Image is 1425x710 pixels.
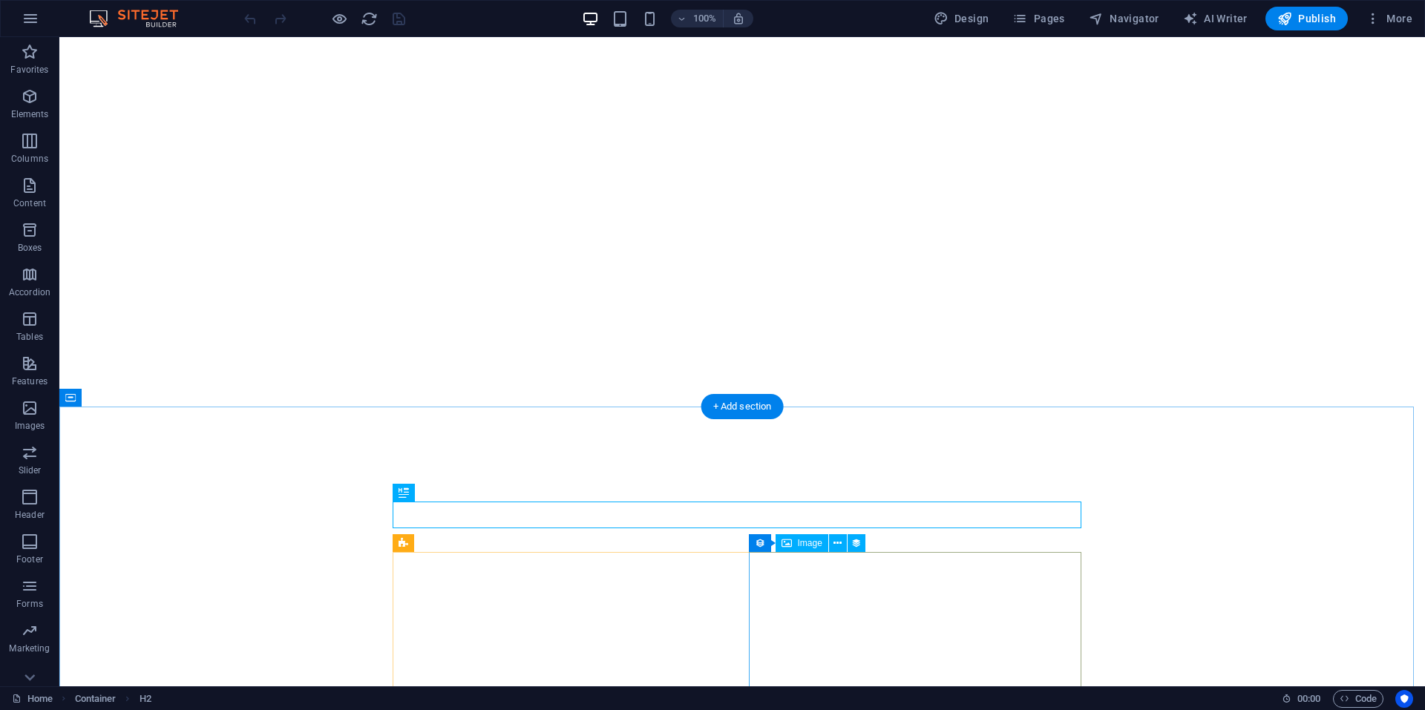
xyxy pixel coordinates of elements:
p: Images [15,420,45,432]
span: Click to select. Double-click to edit [75,690,117,708]
button: reload [360,10,378,27]
i: Reload page [361,10,378,27]
p: Boxes [18,242,42,254]
p: Content [13,197,46,209]
span: Code [1340,690,1377,708]
button: Code [1333,690,1383,708]
p: Header [15,509,45,521]
span: 00 00 [1297,690,1320,708]
span: Pages [1012,11,1064,26]
h6: 100% [693,10,717,27]
a: Click to cancel selection. Double-click to open Pages [12,690,53,708]
button: Design [928,7,995,30]
p: Tables [16,331,43,343]
p: Accordion [9,286,50,298]
p: Elements [11,108,49,120]
span: Design [934,11,989,26]
span: More [1366,11,1412,26]
span: Publish [1277,11,1336,26]
p: Favorites [10,64,48,76]
p: Forms [16,598,43,610]
button: Click here to leave preview mode and continue editing [330,10,348,27]
i: On resize automatically adjust zoom level to fit chosen device. [732,12,745,25]
p: Features [12,375,47,387]
div: Design (Ctrl+Alt+Y) [928,7,995,30]
button: More [1360,7,1418,30]
p: Slider [19,464,42,476]
span: Image [798,539,822,548]
span: : [1308,693,1310,704]
span: Navigator [1089,11,1159,26]
p: Columns [11,153,48,165]
button: Pages [1006,7,1070,30]
img: Editor Logo [85,10,197,27]
span: Click to select. Double-click to edit [140,690,151,708]
button: AI Writer [1177,7,1254,30]
h6: Session time [1282,690,1321,708]
p: Marketing [9,642,50,654]
button: Usercentrics [1395,690,1413,708]
div: + Add section [701,394,784,419]
nav: breadcrumb [75,690,151,708]
button: 100% [671,10,724,27]
button: Publish [1265,7,1348,30]
button: Navigator [1083,7,1165,30]
span: AI Writer [1183,11,1248,26]
p: Footer [16,553,43,565]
